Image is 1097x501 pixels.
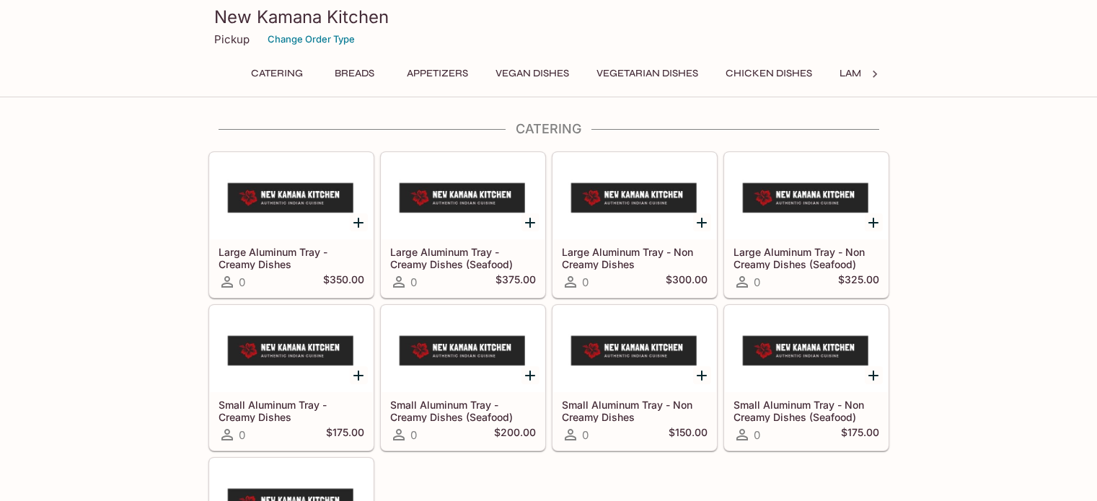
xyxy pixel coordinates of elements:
[553,306,716,392] div: Small Aluminum Tray - Non Creamy Dishes
[381,152,545,298] a: Large Aluminum Tray - Creamy Dishes (Seafood)0$375.00
[521,213,539,231] button: Add Large Aluminum Tray - Creamy Dishes (Seafood)
[832,63,914,84] button: Lamb Dishes
[494,426,536,443] h5: $200.00
[350,366,368,384] button: Add Small Aluminum Tray - Creamy Dishes
[669,426,708,443] h5: $150.00
[552,305,717,451] a: Small Aluminum Tray - Non Creamy Dishes0$150.00
[390,399,536,422] h5: Small Aluminum Tray - Creamy Dishes (Seafood)
[693,213,711,231] button: Add Large Aluminum Tray - Non Creamy Dishes
[725,306,888,392] div: Small Aluminum Tray - Non Creamy Dishes (Seafood)
[865,366,883,384] button: Add Small Aluminum Tray - Non Creamy Dishes (Seafood)
[208,121,889,137] h4: Catering
[322,63,387,84] button: Breads
[841,426,879,443] h5: $175.00
[399,63,476,84] button: Appetizers
[718,63,820,84] button: Chicken Dishes
[326,426,364,443] h5: $175.00
[495,273,536,291] h5: $375.00
[390,246,536,270] h5: Large Aluminum Tray - Creamy Dishes (Seafood)
[733,246,879,270] h5: Large Aluminum Tray - Non Creamy Dishes (Seafood)
[754,428,760,442] span: 0
[488,63,577,84] button: Vegan Dishes
[589,63,706,84] button: Vegetarian Dishes
[239,275,245,289] span: 0
[553,153,716,239] div: Large Aluminum Tray - Non Creamy Dishes
[410,428,417,442] span: 0
[210,306,373,392] div: Small Aluminum Tray - Creamy Dishes
[209,152,374,298] a: Large Aluminum Tray - Creamy Dishes0$350.00
[261,28,361,50] button: Change Order Type
[382,306,545,392] div: Small Aluminum Tray - Creamy Dishes (Seafood)
[243,63,311,84] button: Catering
[350,213,368,231] button: Add Large Aluminum Tray - Creamy Dishes
[552,152,717,298] a: Large Aluminum Tray - Non Creamy Dishes0$300.00
[838,273,879,291] h5: $325.00
[733,399,879,422] h5: Small Aluminum Tray - Non Creamy Dishes (Seafood)
[219,399,364,422] h5: Small Aluminum Tray - Creamy Dishes
[725,153,888,239] div: Large Aluminum Tray - Non Creamy Dishes (Seafood)
[562,246,708,270] h5: Large Aluminum Tray - Non Creamy Dishes
[521,366,539,384] button: Add Small Aluminum Tray - Creamy Dishes (Seafood)
[219,246,364,270] h5: Large Aluminum Tray - Creamy Dishes
[865,213,883,231] button: Add Large Aluminum Tray - Non Creamy Dishes (Seafood)
[214,6,884,28] h3: New Kamana Kitchen
[724,305,889,451] a: Small Aluminum Tray - Non Creamy Dishes (Seafood)0$175.00
[239,428,245,442] span: 0
[666,273,708,291] h5: $300.00
[382,153,545,239] div: Large Aluminum Tray - Creamy Dishes (Seafood)
[323,273,364,291] h5: $350.00
[381,305,545,451] a: Small Aluminum Tray - Creamy Dishes (Seafood)0$200.00
[582,275,589,289] span: 0
[210,153,373,239] div: Large Aluminum Tray - Creamy Dishes
[754,275,760,289] span: 0
[209,305,374,451] a: Small Aluminum Tray - Creamy Dishes0$175.00
[724,152,889,298] a: Large Aluminum Tray - Non Creamy Dishes (Seafood)0$325.00
[214,32,250,46] p: Pickup
[582,428,589,442] span: 0
[693,366,711,384] button: Add Small Aluminum Tray - Non Creamy Dishes
[410,275,417,289] span: 0
[562,399,708,422] h5: Small Aluminum Tray - Non Creamy Dishes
